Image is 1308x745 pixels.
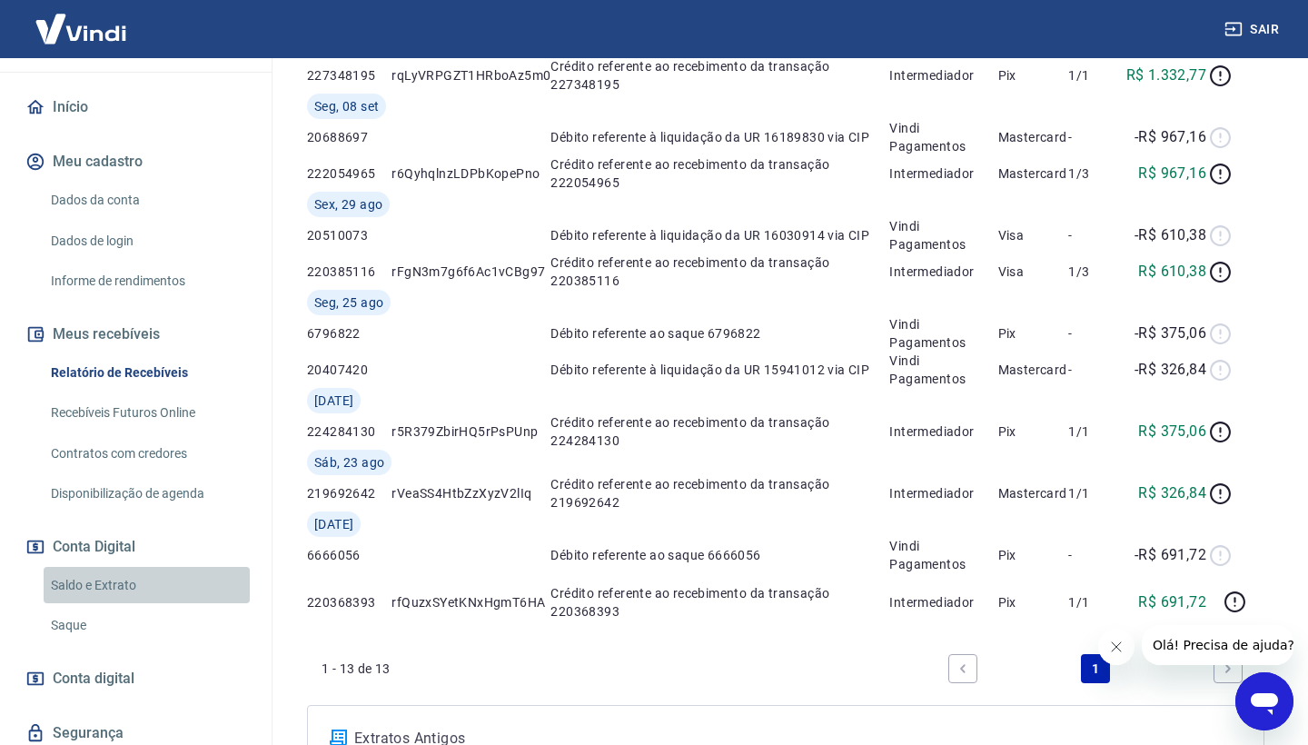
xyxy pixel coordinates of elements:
p: Pix [998,66,1069,84]
p: Vindi Pagamentos [889,217,997,253]
p: Intermediador [889,164,997,183]
p: R$ 967,16 [1138,163,1206,184]
p: - [1068,546,1122,564]
a: Saque [44,607,250,644]
span: Conta digital [53,666,134,691]
p: Intermediador [889,422,997,441]
span: Sex, 29 ago [314,195,382,214]
span: Seg, 25 ago [314,293,383,312]
p: Débito referente ao saque 6796822 [550,324,889,343]
p: Vindi Pagamentos [889,119,997,155]
p: Intermediador [889,593,997,611]
p: 220368393 [307,593,391,611]
p: rfQuzxSYetKNxHgmT6HA [391,593,550,611]
p: 222054965 [307,164,391,183]
p: R$ 375,06 [1138,421,1206,442]
p: Pix [998,546,1069,564]
p: Débito referente à liquidação da UR 16030914 via CIP [550,226,889,244]
p: 220385116 [307,263,391,281]
p: Crédito referente ao recebimento da transação 220385116 [550,253,889,290]
p: Mastercard [998,361,1069,379]
p: rVeaSS4HtbZzXyzV2lIq [391,484,550,502]
p: Crédito referente ao recebimento da transação 224284130 [550,413,889,450]
p: Crédito referente ao recebimento da transação 227348195 [550,57,889,94]
p: Crédito referente ao recebimento da transação 222054965 [550,155,889,192]
p: 227348195 [307,66,391,84]
a: Recebíveis Futuros Online [44,394,250,432]
iframe: Botão para abrir a janela de mensagens [1235,672,1293,730]
a: Informe de rendimentos [44,263,250,300]
p: 6796822 [307,324,391,343]
p: - [1068,361,1122,379]
button: Meu cadastro [22,142,250,182]
p: - [1068,226,1122,244]
span: [DATE] [314,515,353,533]
a: Dados da conta [44,182,250,219]
p: Intermediador [889,263,997,281]
p: r6QyhqlnzLDPbKopePno [391,164,550,183]
p: 1 - 13 de 13 [322,660,391,678]
p: R$ 610,38 [1138,261,1206,283]
ul: Pagination [941,647,1250,690]
p: rFgN3m7g6f6Ac1vCBg97 [391,263,550,281]
p: 20688697 [307,128,391,146]
p: Débito referente ao saque 6666056 [550,546,889,564]
p: Mastercard [998,164,1069,183]
p: 219692642 [307,484,391,502]
p: Intermediador [889,66,997,84]
span: Sáb, 23 ago [314,453,384,472]
p: R$ 1.332,77 [1126,65,1206,86]
p: 1/1 [1068,593,1122,611]
p: Mastercard [998,128,1069,146]
p: Mastercard [998,484,1069,502]
p: 224284130 [307,422,391,441]
p: -R$ 610,38 [1135,224,1206,246]
p: Crédito referente ao recebimento da transação 219692642 [550,475,889,512]
p: 1/1 [1068,422,1122,441]
button: Conta Digital [22,527,250,567]
a: Previous page [948,654,977,683]
span: Olá! Precisa de ajuda? [11,13,153,27]
p: R$ 326,84 [1138,482,1206,504]
a: Início [22,87,250,127]
p: Intermediador [889,484,997,502]
p: -R$ 375,06 [1135,323,1206,344]
p: R$ 691,72 [1138,591,1206,613]
span: Seg, 08 set [314,97,379,115]
p: Vindi Pagamentos [889,537,997,573]
p: r5R379ZbirHQ5rPsPUnp [391,422,550,441]
p: 20510073 [307,226,391,244]
p: 1/3 [1068,164,1122,183]
p: - [1068,128,1122,146]
a: Next page [1214,654,1243,683]
iframe: Fechar mensagem [1098,629,1135,665]
p: Visa [998,263,1069,281]
p: 1/1 [1068,66,1122,84]
a: Relatório de Recebíveis [44,354,250,392]
p: rqLyVRPGZT1HRboAz5m0 [391,66,550,84]
a: Page 1 is your current page [1081,654,1110,683]
p: -R$ 326,84 [1135,359,1206,381]
iframe: Mensagem da empresa [1142,625,1293,665]
p: 1/3 [1068,263,1122,281]
p: Pix [998,324,1069,343]
a: Disponibilização de agenda [44,475,250,512]
p: 1/1 [1068,484,1122,502]
img: Vindi [22,1,140,56]
p: Crédito referente ao recebimento da transação 220368393 [550,584,889,621]
span: [DATE] [314,392,353,410]
button: Sair [1221,13,1286,46]
p: Visa [998,226,1069,244]
p: -R$ 691,72 [1135,544,1206,566]
p: 20407420 [307,361,391,379]
a: Dados de login [44,223,250,260]
a: Saldo e Extrato [44,567,250,604]
p: -R$ 967,16 [1135,126,1206,148]
a: Contratos com credores [44,435,250,472]
p: - [1068,324,1122,343]
p: 6666056 [307,546,391,564]
p: Débito referente à liquidação da UR 16189830 via CIP [550,128,889,146]
a: Conta digital [22,659,250,699]
button: Meus recebíveis [22,314,250,354]
p: Débito referente à liquidação da UR 15941012 via CIP [550,361,889,379]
